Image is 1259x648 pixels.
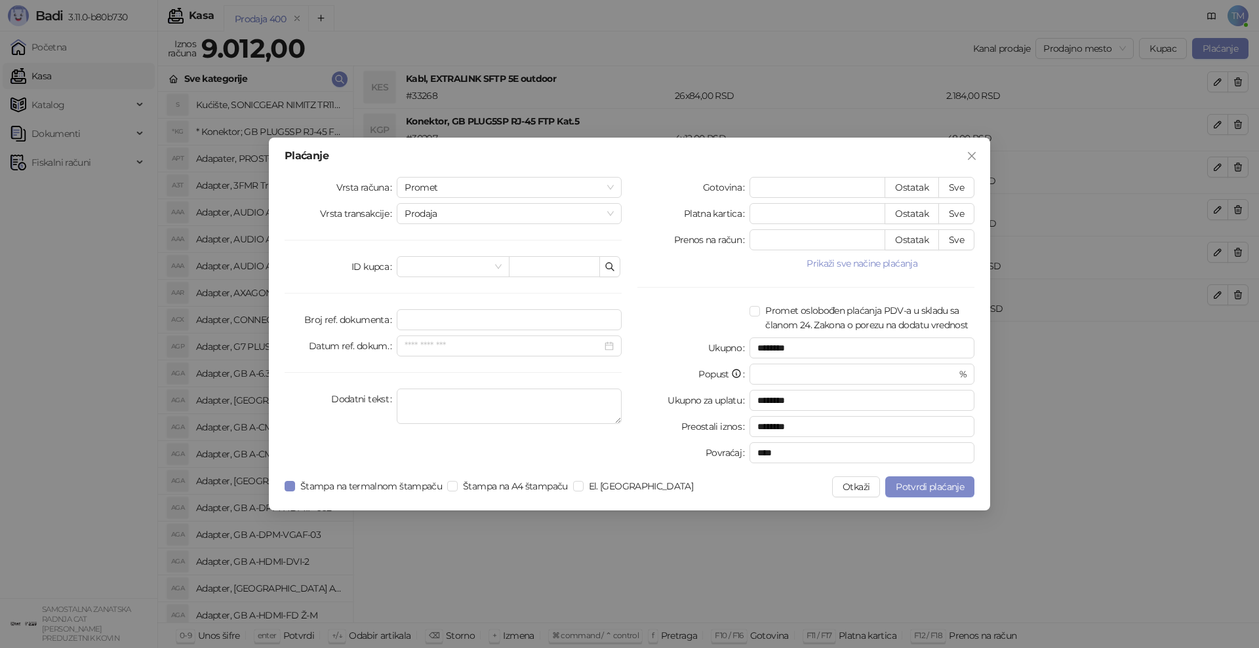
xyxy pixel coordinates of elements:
input: Popust [757,364,956,384]
input: Datum ref. dokum. [405,339,602,353]
label: Popust [698,364,749,385]
button: Otkaži [832,476,880,497]
button: Ostatak [885,229,939,250]
button: Close [961,145,982,166]
span: Štampa na termalnom štampaču [295,479,447,493]
span: Zatvori [961,151,982,161]
span: close [967,151,977,161]
label: Datum ref. dokum. [309,335,397,356]
span: Štampa na A4 štampaču [458,479,573,493]
label: Ukupno za uplatu [668,390,749,411]
label: Prenos na račun [674,229,750,250]
button: Ostatak [885,177,939,198]
label: Broj ref. dokumenta [304,309,397,330]
button: Ostatak [885,203,939,224]
label: Preostali iznos [681,416,750,437]
span: Potvrdi plaćanje [896,481,964,493]
span: Promet [405,178,614,197]
button: Prikaži sve načine plaćanja [749,256,974,271]
label: Vrsta računa [336,177,397,198]
button: Sve [938,203,974,224]
label: Povraćaj [706,442,749,463]
input: Broj ref. dokumenta [397,309,622,330]
label: Ukupno [708,337,750,358]
label: Platna kartica [684,203,749,224]
button: Potvrdi plaćanje [885,476,974,497]
label: ID kupca [351,256,397,277]
button: Sve [938,177,974,198]
label: Vrsta transakcije [320,203,397,224]
span: El. [GEOGRAPHIC_DATA] [584,479,699,493]
span: Prodaja [405,204,614,223]
label: Gotovina [703,177,749,198]
textarea: Dodatni tekst [397,389,622,424]
span: Promet oslobođen plaćanja PDV-a u skladu sa članom 24. Zakona o porezu na dodatu vrednost [760,303,974,332]
div: Plaćanje [285,151,974,161]
button: Sve [938,229,974,250]
label: Dodatni tekst [331,389,397,410]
